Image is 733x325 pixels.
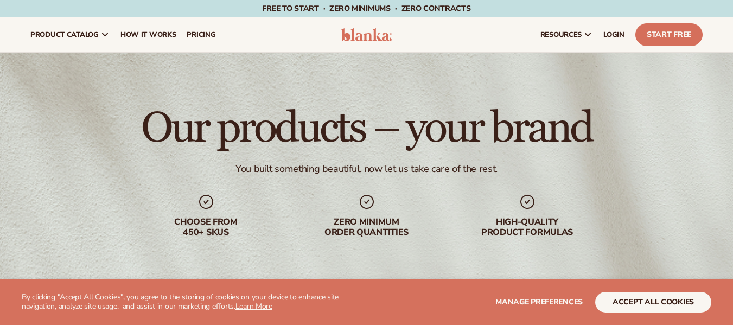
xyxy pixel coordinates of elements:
[120,30,176,39] span: How It Works
[187,30,215,39] span: pricing
[495,292,583,313] button: Manage preferences
[635,23,703,46] a: Start Free
[30,30,99,39] span: product catalog
[458,217,597,238] div: High-quality product formulas
[235,163,498,175] div: You built something beautiful, now let us take care of the rest.
[540,30,582,39] span: resources
[595,292,711,313] button: accept all cookies
[262,3,470,14] span: Free to start · ZERO minimums · ZERO contracts
[341,28,392,41] img: logo
[181,17,221,52] a: pricing
[495,297,583,307] span: Manage preferences
[137,217,276,238] div: Choose from 450+ Skus
[297,217,436,238] div: Zero minimum order quantities
[535,17,598,52] a: resources
[598,17,630,52] a: LOGIN
[22,293,362,311] p: By clicking "Accept All Cookies", you agree to the storing of cookies on your device to enhance s...
[25,17,115,52] a: product catalog
[141,106,592,150] h1: Our products – your brand
[235,301,272,311] a: Learn More
[603,30,624,39] span: LOGIN
[115,17,182,52] a: How It Works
